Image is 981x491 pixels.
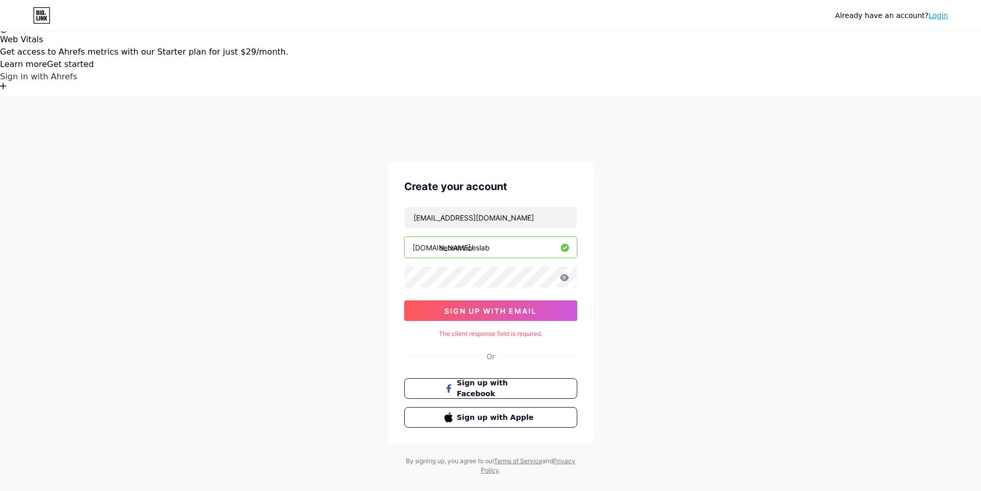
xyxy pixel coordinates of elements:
div: Or [487,351,495,362]
div: By signing up, you agree to our and . [403,456,578,475]
div: Create your account [404,179,577,194]
span: Sign up with Apple [457,412,537,423]
div: Already have an account? [835,10,948,21]
button: Sign up with Facebook [404,378,577,399]
div: [DOMAIN_NAME]/ [412,242,473,253]
div: The client response field is required. [404,329,577,338]
input: Email [405,207,577,228]
button: sign up with email [404,300,577,321]
input: username [405,237,577,258]
span: Sign up with Facebook [457,378,537,399]
a: Terms of Service [494,457,542,465]
button: Get started [47,58,94,71]
span: sign up with email [444,307,537,315]
button: Sign up with Apple [404,407,577,428]
a: Login [928,11,948,20]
